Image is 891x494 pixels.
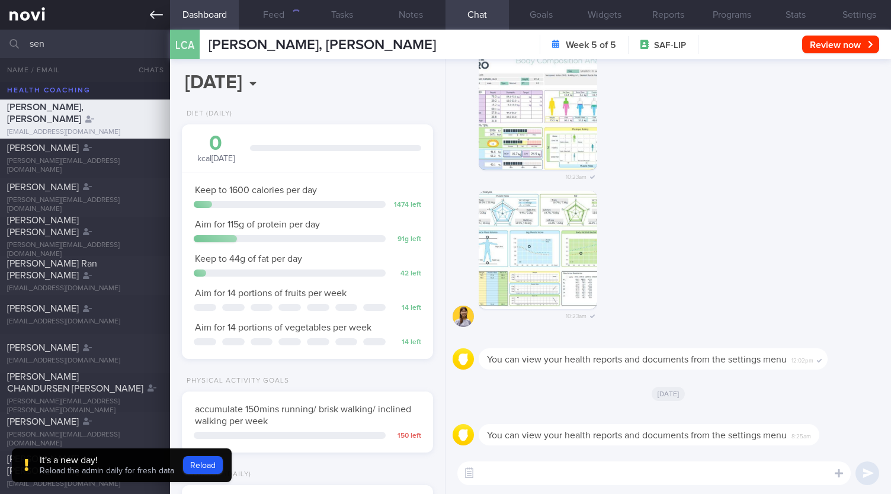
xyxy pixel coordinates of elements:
div: It's a new day! [40,454,174,466]
span: SAF-LIP [654,40,686,52]
div: 91 g left [392,235,421,244]
span: [PERSON_NAME] [7,343,79,352]
div: 14 left [392,338,421,347]
div: 42 left [392,270,421,278]
span: [PERSON_NAME] [7,182,79,192]
div: 1474 left [392,201,421,210]
div: [EMAIL_ADDRESS][DOMAIN_NAME] [7,357,163,365]
span: 12:02pm [791,354,813,365]
div: 14 left [392,304,421,313]
div: [PERSON_NAME][EMAIL_ADDRESS][DOMAIN_NAME] [7,196,163,214]
span: 10:23am [566,170,586,181]
div: [EMAIL_ADDRESS][DOMAIN_NAME] [7,317,163,326]
span: Aim for 115g of protein per day [195,220,320,229]
span: [PERSON_NAME] [7,143,79,153]
img: Photo by Elizabeth [479,191,597,309]
span: [PERSON_NAME] Ran [PERSON_NAME] [7,259,97,280]
button: Review now [802,36,879,53]
span: Aim for 14 portions of vegetables per week [195,323,371,332]
span: 10:23am [566,309,586,320]
span: You can view your health reports and documents from the settings menu [487,355,787,364]
div: 0 [194,133,238,154]
span: [PERSON_NAME] [7,304,79,313]
span: Keep to 44g of fat per day [195,254,302,264]
button: Chats [123,58,170,82]
span: [DATE] [652,387,685,401]
strong: Week 5 of 5 [566,39,616,51]
span: You can view your health reports and documents from the settings menu [487,431,787,440]
div: kcal [DATE] [194,133,238,165]
img: Photo by Elizabeth [479,52,597,170]
div: 150 left [392,432,421,441]
span: Aim for 14 portions of fruits per week [195,288,347,298]
span: Keep to 1600 calories per day [195,185,317,195]
div: [EMAIL_ADDRESS][DOMAIN_NAME] [7,128,163,137]
div: [EMAIL_ADDRESS][DOMAIN_NAME] [7,284,163,293]
span: [PERSON_NAME], [PERSON_NAME] [209,38,436,52]
div: [EMAIL_ADDRESS][DOMAIN_NAME] [7,480,163,489]
div: [PERSON_NAME][EMAIL_ADDRESS][DOMAIN_NAME] [7,431,163,448]
div: LCA [167,23,203,68]
span: [PERSON_NAME] [PERSON_NAME] [7,216,79,237]
div: Diet (Daily) [182,110,232,118]
button: Reload [183,456,223,474]
div: [PERSON_NAME][EMAIL_ADDRESS][DOMAIN_NAME] [7,241,163,259]
span: [PERSON_NAME] [PERSON_NAME] [7,454,79,476]
span: Reload the admin daily for fresh data [40,467,174,475]
span: 8:25am [791,429,811,441]
span: [PERSON_NAME], [PERSON_NAME] [7,102,84,124]
div: [PERSON_NAME][EMAIL_ADDRESS][DOMAIN_NAME] [7,157,163,175]
div: [PERSON_NAME][EMAIL_ADDRESS][PERSON_NAME][DOMAIN_NAME] [7,397,163,415]
span: [PERSON_NAME] [7,417,79,426]
span: accumulate 150mins running/ brisk walking/ inclined walking per week [195,405,411,426]
div: Physical Activity Goals [182,377,289,386]
span: [PERSON_NAME] CHANDURSEN [PERSON_NAME] [7,372,143,393]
